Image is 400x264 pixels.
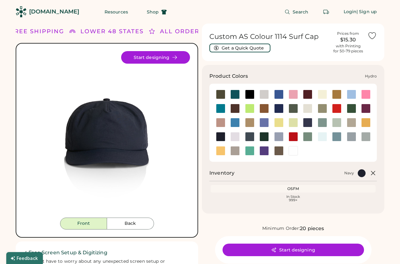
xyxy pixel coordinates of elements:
div: Login [344,9,357,15]
div: with Printing for 50-79 pieces [333,44,363,54]
button: Front [60,218,107,230]
div: Prices from [337,31,359,36]
div: 20 pieces [300,225,324,232]
div: Navy [344,171,354,176]
img: Rendered Logo - Screens [16,6,27,17]
button: Resources [97,6,136,18]
div: Hydro [365,74,377,79]
h2: Inventory [209,169,234,177]
div: 1114 Style Image [24,51,190,218]
h1: Custom AS Colour 1114 Surf Cap [209,32,329,41]
div: FREE SHIPPING [10,27,64,36]
span: Shop [147,10,159,14]
div: [DOMAIN_NAME] [29,8,79,16]
button: Search [277,6,316,18]
img: 1114 - Navy Front Image [24,51,190,218]
button: Retrieve an order [320,6,332,18]
div: LOWER 48 STATES [80,27,144,36]
iframe: Front Chat [370,236,397,263]
div: ALL ORDERS [160,27,203,36]
div: Minimum Order: [262,225,300,232]
h3: Product Colors [209,72,248,80]
h2: ✓ Free Screen Setup & Digitizing [23,249,191,256]
span: Search [293,10,309,14]
div: In Stock 999+ [212,195,374,202]
button: Shop [139,6,174,18]
div: | Sign up [356,9,377,15]
button: Get a Quick Quote [209,44,270,52]
div: $15.30 [332,36,364,44]
button: Start designing [121,51,190,64]
div: OSFM [212,186,374,191]
button: Start designing [223,244,364,256]
button: Back [107,218,154,230]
